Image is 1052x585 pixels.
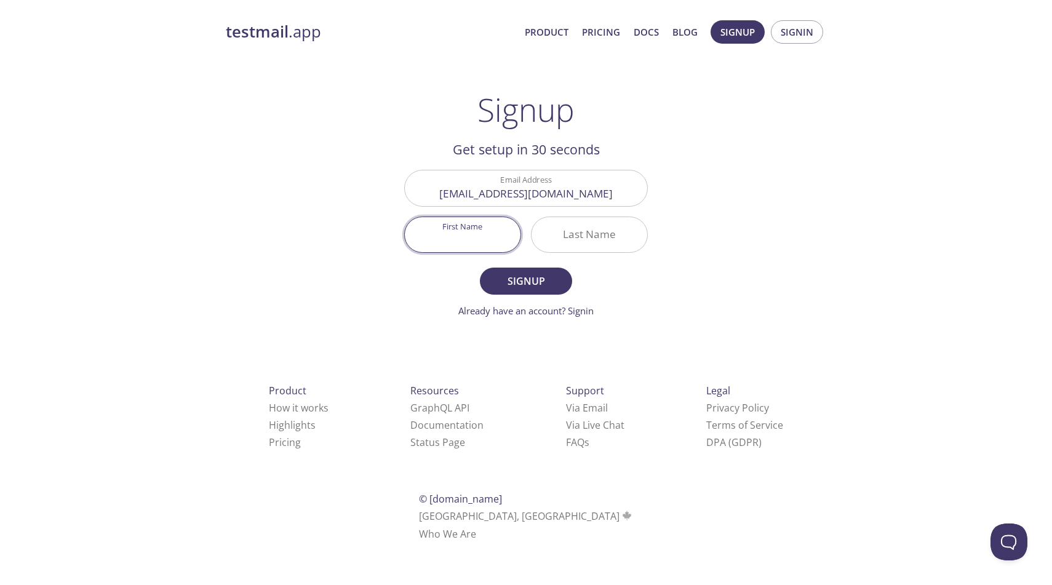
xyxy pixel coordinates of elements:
[477,91,575,128] h1: Signup
[566,436,589,449] a: FAQ
[410,401,469,415] a: GraphQL API
[584,436,589,449] span: s
[493,273,559,290] span: Signup
[410,418,484,432] a: Documentation
[706,436,762,449] a: DPA (GDPR)
[582,24,620,40] a: Pricing
[566,401,608,415] a: Via Email
[706,418,783,432] a: Terms of Service
[410,384,459,397] span: Resources
[419,492,502,506] span: © [DOMAIN_NAME]
[419,509,634,523] span: [GEOGRAPHIC_DATA], [GEOGRAPHIC_DATA]
[419,527,476,541] a: Who We Are
[720,24,755,40] span: Signup
[711,20,765,44] button: Signup
[226,21,289,42] strong: testmail
[269,401,329,415] a: How it works
[781,24,813,40] span: Signin
[480,268,572,295] button: Signup
[269,418,316,432] a: Highlights
[634,24,659,40] a: Docs
[771,20,823,44] button: Signin
[226,22,515,42] a: testmail.app
[404,139,648,160] h2: Get setup in 30 seconds
[566,384,604,397] span: Support
[269,384,306,397] span: Product
[672,24,698,40] a: Blog
[525,24,568,40] a: Product
[706,384,730,397] span: Legal
[410,436,465,449] a: Status Page
[566,418,624,432] a: Via Live Chat
[269,436,301,449] a: Pricing
[706,401,769,415] a: Privacy Policy
[458,304,594,317] a: Already have an account? Signin
[990,523,1027,560] iframe: Help Scout Beacon - Open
